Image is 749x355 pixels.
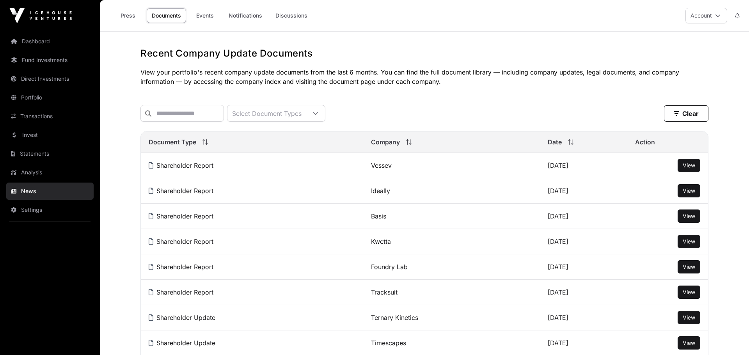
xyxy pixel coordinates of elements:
[685,8,727,23] button: Account
[6,145,94,162] a: Statements
[149,288,213,296] a: Shareholder Report
[683,187,695,194] span: View
[678,235,700,248] button: View
[683,289,695,295] span: View
[371,162,392,169] a: Vessev
[678,336,700,350] button: View
[635,137,655,147] span: Action
[371,339,406,347] a: Timescapes
[683,162,695,169] span: View
[683,288,695,296] a: View
[683,314,695,321] a: View
[540,153,627,178] td: [DATE]
[149,187,213,195] a: Shareholder Report
[683,213,695,219] span: View
[371,288,398,296] a: Tracksuit
[6,51,94,69] a: Fund Investments
[6,164,94,181] a: Analysis
[149,263,213,271] a: Shareholder Report
[683,187,695,195] a: View
[6,108,94,125] a: Transactions
[371,137,400,147] span: Company
[678,311,700,324] button: View
[683,339,695,347] a: View
[540,280,627,305] td: [DATE]
[6,183,94,200] a: News
[6,33,94,50] a: Dashboard
[140,67,708,86] p: View your portfolio's recent company update documents from the last 6 months. You can find the fu...
[710,318,749,355] iframe: Chat Widget
[149,314,215,321] a: Shareholder Update
[149,238,213,245] a: Shareholder Report
[540,178,627,204] td: [DATE]
[149,137,196,147] span: Document Type
[6,70,94,87] a: Direct Investments
[683,212,695,220] a: View
[149,212,213,220] a: Shareholder Report
[149,162,213,169] a: Shareholder Report
[6,89,94,106] a: Portfolio
[683,162,695,169] a: View
[189,8,220,23] a: Events
[371,238,391,245] a: Kwetta
[678,159,700,172] button: View
[683,339,695,346] span: View
[683,263,695,271] a: View
[112,8,144,23] a: Press
[683,263,695,270] span: View
[149,339,215,347] a: Shareholder Update
[540,305,627,330] td: [DATE]
[540,204,627,229] td: [DATE]
[678,286,700,299] button: View
[371,314,418,321] a: Ternary Kinetics
[9,8,72,23] img: Icehouse Ventures Logo
[227,105,306,121] div: Select Document Types
[6,201,94,218] a: Settings
[270,8,312,23] a: Discussions
[678,209,700,223] button: View
[140,47,708,60] h1: Recent Company Update Documents
[147,8,186,23] a: Documents
[678,184,700,197] button: View
[371,187,390,195] a: Ideally
[664,105,708,122] button: Clear
[540,229,627,254] td: [DATE]
[371,263,408,271] a: Foundry Lab
[548,137,562,147] span: Date
[683,238,695,245] span: View
[6,126,94,144] a: Invest
[540,254,627,280] td: [DATE]
[371,212,386,220] a: Basis
[678,260,700,273] button: View
[683,238,695,245] a: View
[224,8,267,23] a: Notifications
